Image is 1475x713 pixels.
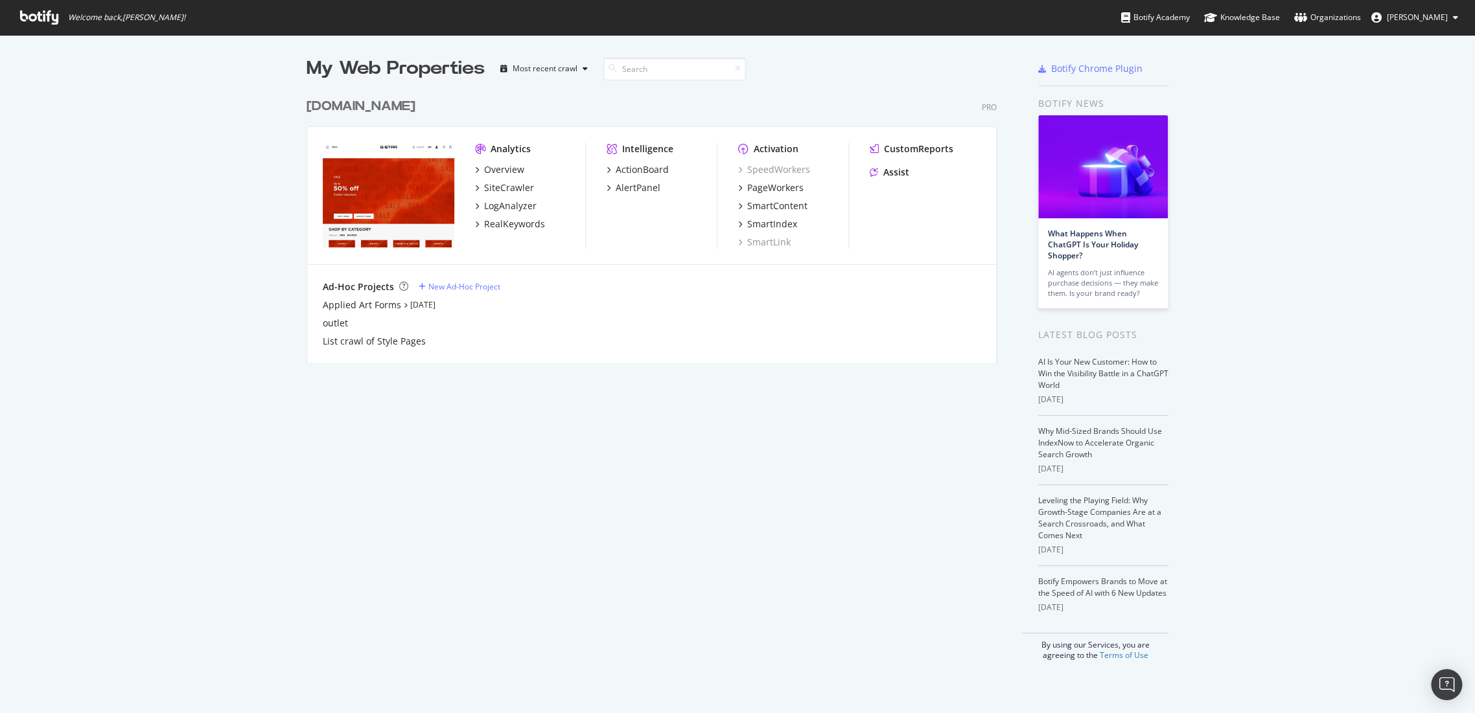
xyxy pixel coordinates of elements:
[1121,11,1190,24] div: Botify Academy
[419,281,500,292] a: New Ad-Hoc Project
[603,58,746,80] input: Search
[1051,62,1143,75] div: Botify Chrome Plugin
[484,218,545,231] div: RealKeywords
[738,163,810,176] a: SpeedWorkers
[1038,62,1143,75] a: Botify Chrome Plugin
[1038,394,1168,405] div: [DATE]
[1048,267,1158,299] div: AI agents don’t just influence purchase decisions — they make them. Is your brand ready?
[484,163,524,176] div: Overview
[323,299,401,311] a: Applied Art Forms
[1038,576,1167,598] a: Botify Empowers Brands to Move at the Speed of AI with 6 New Updates
[68,12,185,23] span: Welcome back, [PERSON_NAME] !
[428,281,500,292] div: New Ad-Hoc Project
[1038,96,1168,111] div: Botify news
[883,166,909,179] div: Assist
[1048,228,1138,261] a: What Happens When ChatGPT Is Your Holiday Shopper?
[475,163,524,176] a: Overview
[607,181,660,194] a: AlertPanel
[616,181,660,194] div: AlertPanel
[1038,425,1162,460] a: Why Mid-Sized Brands Should Use IndexNow to Accelerate Organic Search Growth
[747,181,804,194] div: PageWorkers
[1038,463,1168,475] div: [DATE]
[1431,669,1462,700] div: Open Intercom Messenger
[870,142,953,155] a: CustomReports
[307,97,415,116] div: [DOMAIN_NAME]
[1361,7,1469,28] button: [PERSON_NAME]
[513,65,577,73] div: Most recent crawl
[323,317,348,330] a: outlet
[1038,495,1161,541] a: Leveling the Playing Field: Why Growth-Stage Companies Are at a Search Crossroads, and What Comes...
[1100,650,1148,661] a: Terms of Use
[475,218,545,231] a: RealKeywords
[1038,544,1168,556] div: [DATE]
[323,142,454,247] img: www.g-star.com
[1387,12,1448,23] span: Nadine Kraegeloh
[1038,328,1168,342] div: Latest Blog Posts
[1038,115,1168,218] img: What Happens When ChatGPT Is Your Holiday Shopper?
[475,181,534,194] a: SiteCrawler
[622,142,673,155] div: Intelligence
[491,142,531,155] div: Analytics
[307,97,421,116] a: [DOMAIN_NAME]
[607,163,669,176] a: ActionBoard
[1022,633,1168,661] div: By using our Services, you are agreeing to the
[754,142,798,155] div: Activation
[1204,11,1280,24] div: Knowledge Base
[738,218,797,231] a: SmartIndex
[747,199,807,212] div: SmartContent
[484,181,534,194] div: SiteCrawler
[738,199,807,212] a: SmartContent
[323,280,394,293] div: Ad-Hoc Projects
[884,142,953,155] div: CustomReports
[616,163,669,176] div: ActionBoard
[484,199,537,212] div: LogAnalyzer
[738,236,791,249] a: SmartLink
[1038,602,1168,613] div: [DATE]
[410,299,436,310] a: [DATE]
[1294,11,1361,24] div: Organizations
[307,56,485,82] div: My Web Properties
[495,58,593,79] button: Most recent crawl
[475,199,537,212] a: LogAnalyzer
[1038,356,1168,390] a: AI Is Your New Customer: How to Win the Visibility Battle in a ChatGPT World
[307,82,1007,363] div: grid
[747,218,797,231] div: SmartIndex
[738,181,804,194] a: PageWorkers
[982,102,997,113] div: Pro
[323,335,426,348] a: List crawl of Style Pages
[870,166,909,179] a: Assist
